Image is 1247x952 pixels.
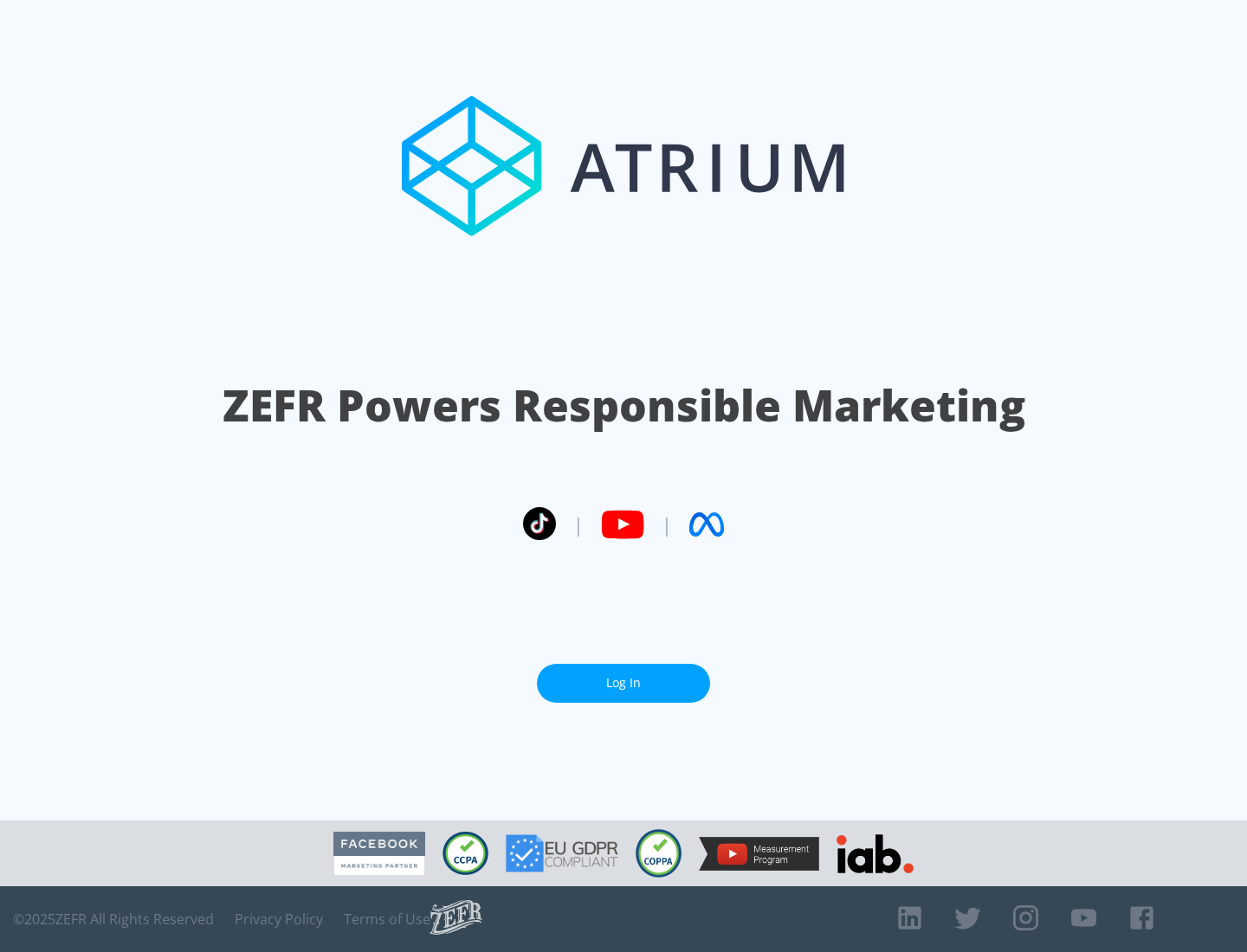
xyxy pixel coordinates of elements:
a: Log In [537,664,710,703]
img: COPPA Compliant [636,829,682,878]
span: © 2025 ZEFR All Rights Reserved [13,910,214,928]
img: YouTube Measurement Program [699,837,819,871]
img: Facebook Marketing Partner [333,832,425,876]
h1: ZEFR Powers Responsible Marketing [223,376,1025,435]
span: | [662,511,672,537]
a: Terms of Use [344,910,430,928]
img: CCPA Compliant [443,832,488,875]
img: GDPR Compliant [506,834,618,872]
img: IAB [837,834,914,873]
a: Privacy Policy [235,910,323,928]
span: | [573,511,584,537]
